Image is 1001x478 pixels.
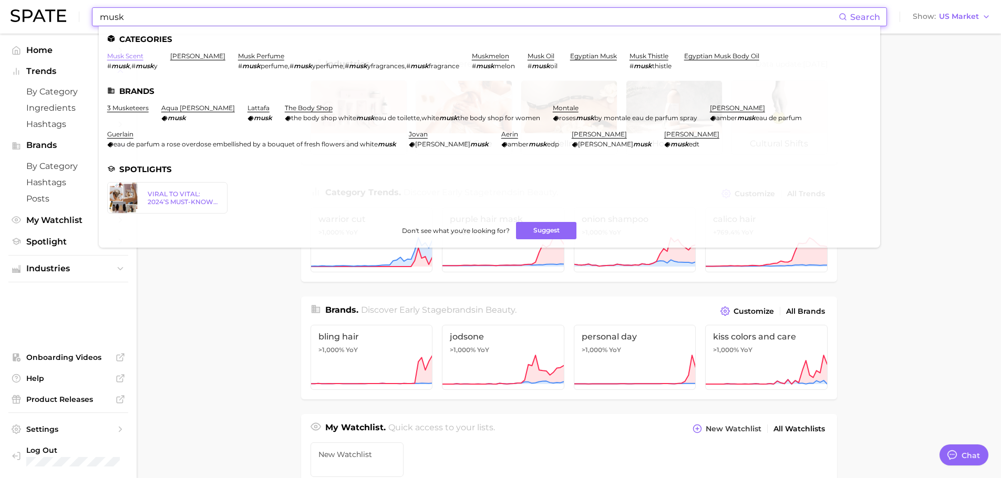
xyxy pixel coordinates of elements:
[528,62,532,70] span: #
[325,421,386,436] h1: My Watchlist.
[311,442,404,477] a: New Watchlist
[238,62,242,70] span: #
[8,158,128,174] a: by Category
[786,307,825,316] span: All Brands
[238,52,284,60] a: musk perfume
[508,140,529,148] span: amber
[771,422,828,436] a: All Watchlists
[939,14,979,19] span: US Market
[107,104,149,112] a: 3 musketeers
[664,130,719,138] a: [PERSON_NAME]
[706,424,761,433] span: New Watchlist
[375,114,420,122] span: eau de toilette
[26,103,110,113] span: Ingredients
[254,114,272,122] em: musk
[26,424,110,434] span: Settings
[442,325,564,390] a: jodsone>1,000% YoY
[576,114,594,122] em: musk
[529,140,547,148] em: musk
[285,104,333,112] a: the body shop
[8,116,128,132] a: Hashtags
[148,190,219,206] div: VIRAL TO VITAL: 2024’S MUST-KNOW HAIR TRENDS ON TIKTOK
[756,114,802,122] span: eau de parfum
[26,237,110,247] span: Spotlight
[107,52,143,60] a: musk scent
[111,62,130,70] em: musk
[850,12,880,22] span: Search
[532,62,550,70] em: musk
[528,52,554,60] a: musk oil
[910,10,993,24] button: ShowUS Market
[410,62,429,70] em: musk
[559,114,576,122] span: roses
[388,421,495,436] h2: Quick access to your lists.
[242,62,261,70] em: musk
[737,114,756,122] em: musk
[713,346,739,354] span: >1,000%
[261,62,288,70] span: perfume
[26,264,110,273] span: Industries
[8,174,128,190] a: Hashtags
[783,304,828,318] a: All Brands
[690,421,763,436] button: New Watchlist
[8,190,128,207] a: Posts
[572,130,627,138] a: [PERSON_NAME]
[247,104,270,112] a: lattafa
[8,63,128,79] button: Trends
[582,332,688,342] span: personal day
[318,332,425,342] span: bling hair
[107,62,111,70] span: #
[415,140,470,148] span: [PERSON_NAME]
[285,114,540,122] div: ,
[26,87,110,97] span: by Category
[450,346,476,354] span: >1,000%
[8,349,128,365] a: Onboarding Videos
[8,233,128,250] a: Spotlight
[8,421,128,437] a: Settings
[26,353,110,362] span: Onboarding Videos
[574,325,696,390] a: personal day>1,000% YoY
[26,177,110,187] span: Hashtags
[8,261,128,277] button: Industries
[294,62,312,70] em: musk
[429,62,459,70] span: fragrance
[494,62,515,70] span: melon
[406,62,410,70] span: #
[439,114,458,122] em: musk
[476,62,494,70] em: musk
[8,137,128,153] button: Brands
[450,332,556,342] span: jodsone
[107,182,228,214] a: VIRAL TO VITAL: 2024’S MUST-KNOW HAIR TRENDS ON TIKTOK
[154,62,158,70] span: y
[516,222,576,239] button: Suggest
[8,100,128,116] a: Ingredients
[291,114,356,122] span: the body shop white
[718,304,776,318] button: Customize
[311,325,433,390] a: bling hair>1,000% YoY
[136,62,154,70] em: musk
[107,87,872,95] li: Brands
[421,114,439,122] span: white
[550,62,558,70] span: oil
[547,140,559,148] span: edp
[318,346,344,354] span: >1,000%
[290,62,294,70] span: #
[582,346,607,354] span: >1,000%
[409,130,428,138] a: jovan
[26,45,110,55] span: Home
[578,140,633,148] span: [PERSON_NAME]
[26,161,110,171] span: by Category
[652,62,672,70] span: thistle
[630,52,668,60] a: musk thistle
[26,194,110,204] span: Posts
[107,165,872,174] li: Spotlights
[161,104,235,112] a: aqua [PERSON_NAME]
[553,104,579,112] a: montale
[325,305,358,315] span: Brands .
[634,62,652,70] em: musk
[458,114,540,122] span: the body shop for women
[312,62,343,70] span: yperfume
[99,8,839,26] input: Search here for a brand, industry, or ingredient
[773,424,825,433] span: All Watchlists
[131,62,136,70] span: #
